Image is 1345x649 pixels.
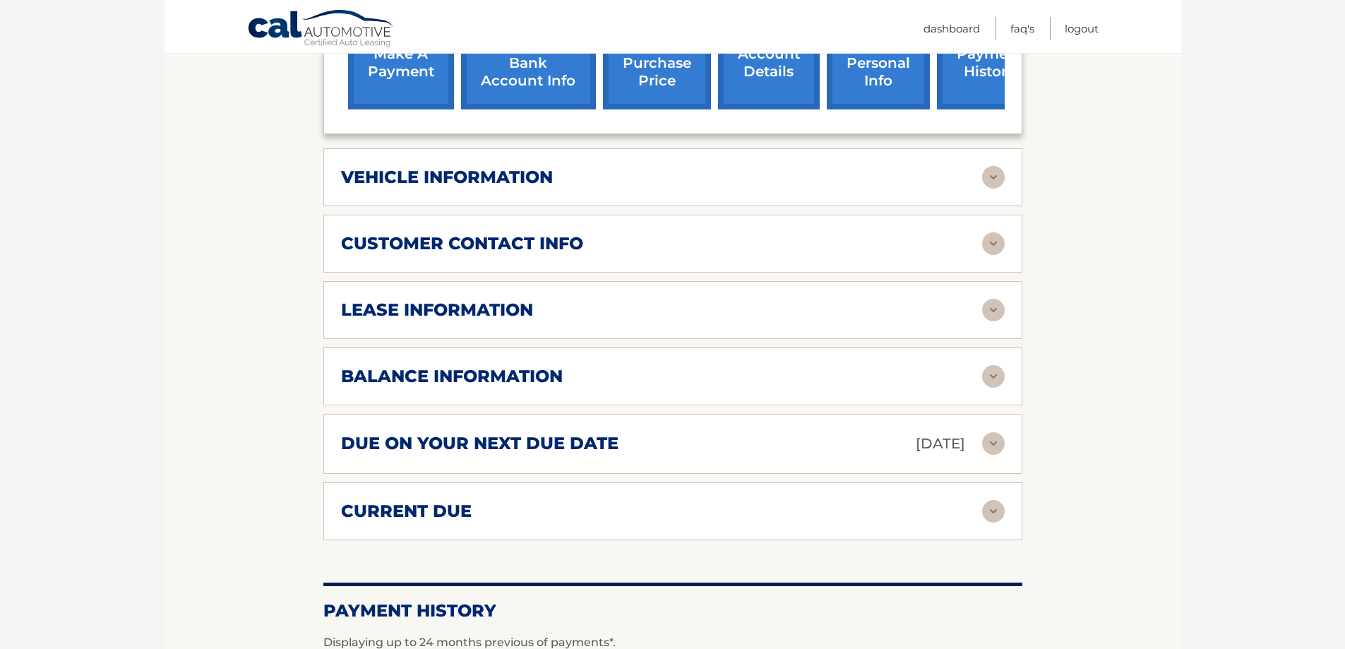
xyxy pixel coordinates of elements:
a: update personal info [827,17,930,109]
h2: current due [341,501,472,522]
img: accordion-rest.svg [982,166,1005,189]
a: account details [718,17,820,109]
a: payment history [937,17,1043,109]
img: accordion-rest.svg [982,299,1005,321]
a: FAQ's [1010,17,1034,40]
a: Add/Remove bank account info [461,17,596,109]
p: [DATE] [916,431,965,456]
img: accordion-rest.svg [982,365,1005,388]
img: accordion-rest.svg [982,432,1005,455]
img: accordion-rest.svg [982,232,1005,255]
a: request purchase price [603,17,711,109]
a: Dashboard [923,17,980,40]
h2: vehicle information [341,167,553,188]
img: accordion-rest.svg [982,500,1005,523]
h2: due on your next due date [341,433,618,454]
h2: balance information [341,366,563,387]
h2: customer contact info [341,233,583,254]
a: Logout [1065,17,1099,40]
h2: Payment History [323,600,1022,621]
a: Cal Automotive [247,9,395,50]
a: make a payment [348,17,454,109]
h2: lease information [341,299,533,321]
